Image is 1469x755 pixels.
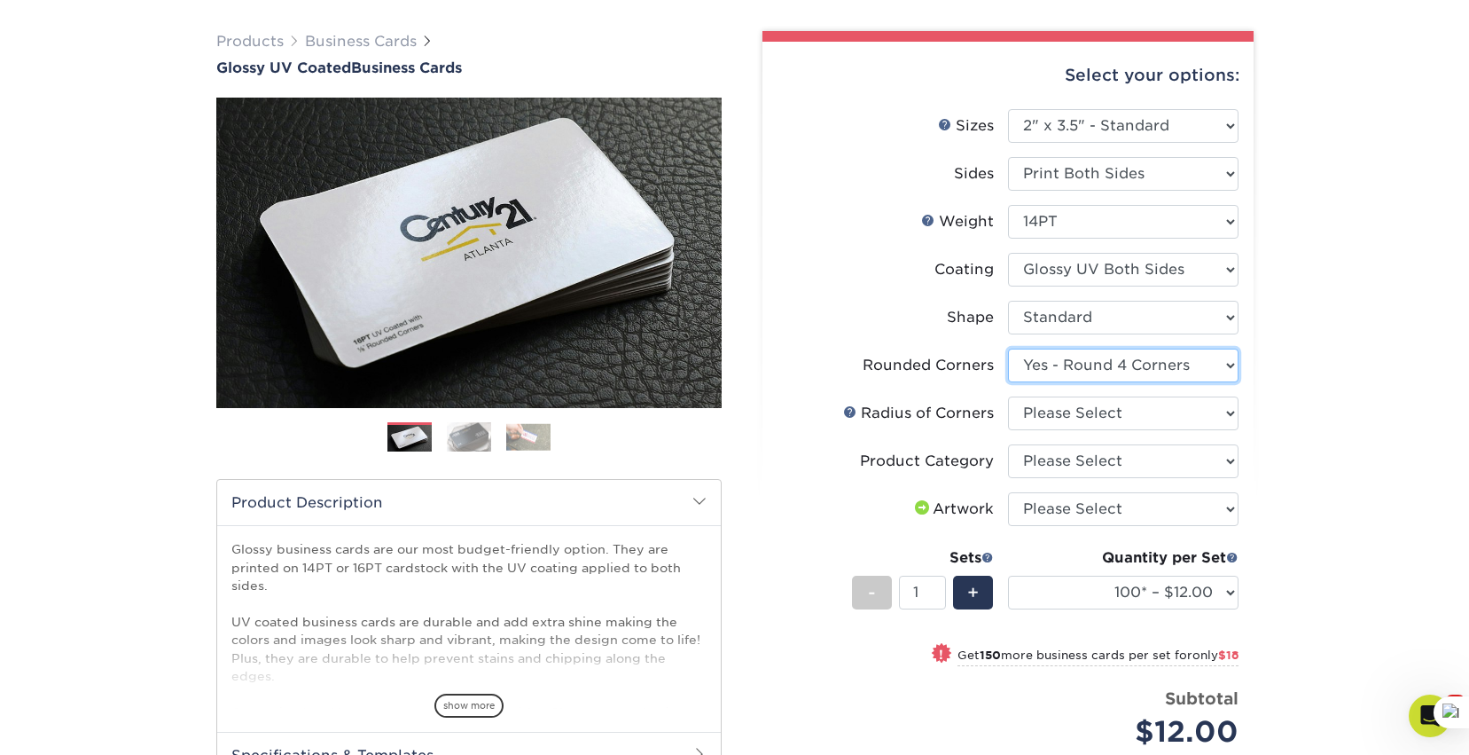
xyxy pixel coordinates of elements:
h2: Product Description [217,480,721,525]
a: Products [216,33,284,50]
span: - [868,579,876,606]
span: only [1192,649,1238,662]
span: 10 [1445,695,1465,709]
span: + [967,579,979,606]
div: Artwork [911,499,994,520]
img: Business Cards 01 [387,416,432,460]
strong: Subtotal [1165,688,1238,708]
div: $12.00 [1021,711,1238,753]
div: Coating [934,259,994,280]
div: Radius of Corners [843,403,994,424]
small: Get more business cards per set for [957,649,1238,666]
a: Business Cards [305,33,417,50]
strong: 150 [980,649,1001,662]
span: ! [939,645,943,664]
div: Sizes [938,115,994,137]
div: Sets [852,547,994,569]
span: show more [434,694,504,718]
a: Glossy UV CoatedBusiness Cards [216,59,722,76]
iframe: Google Customer Reviews [4,701,151,749]
img: Business Cards 03 [506,423,551,451]
div: Sides [954,163,994,185]
div: Weight [921,211,994,232]
div: Quantity per Set [1008,547,1238,569]
span: Glossy UV Coated [216,59,351,76]
div: Select your options: [777,42,1239,109]
iframe: Intercom live chat [1409,695,1451,737]
div: Rounded Corners [863,355,994,376]
span: $18 [1218,649,1238,662]
img: Business Cards 02 [447,421,491,452]
div: Shape [947,307,994,328]
h1: Business Cards [216,59,722,76]
div: Product Category [860,451,994,472]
